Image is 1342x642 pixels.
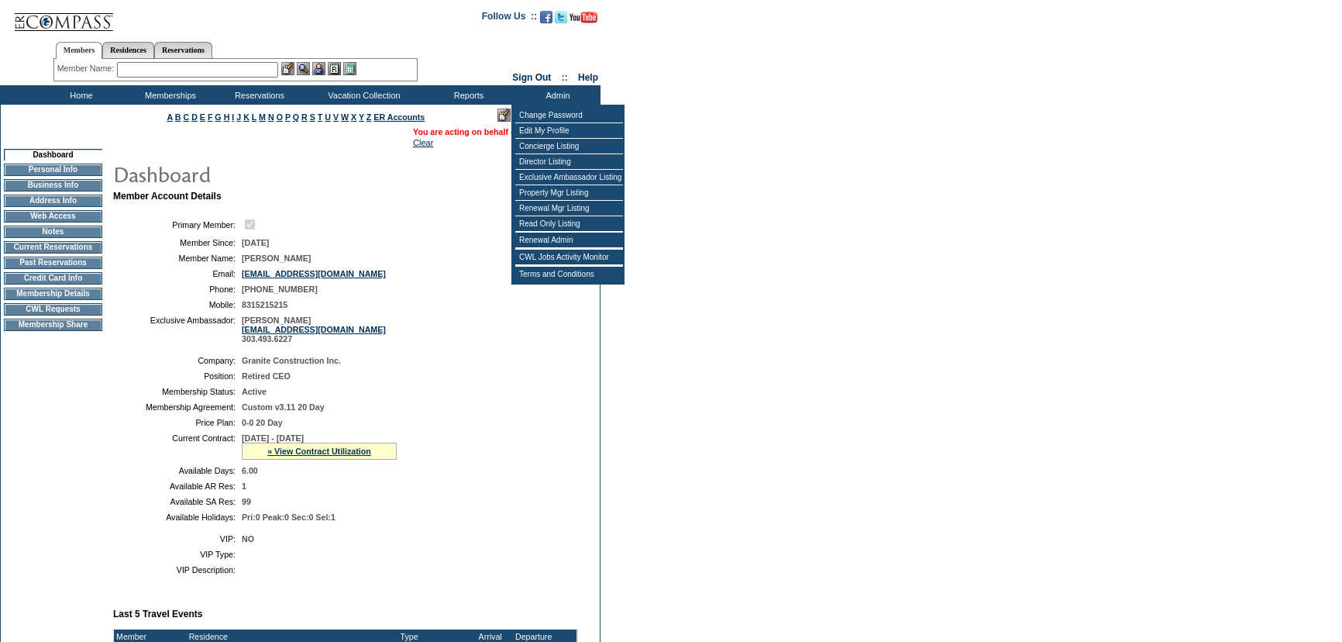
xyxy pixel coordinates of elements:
[102,42,154,58] a: Residences
[242,238,269,247] span: [DATE]
[242,481,246,491] span: 1
[511,85,600,105] td: Admin
[259,112,266,122] a: M
[119,513,236,522] td: Available Holidays:
[515,216,623,232] td: Read Only Listing
[515,233,623,248] td: Renewal Admin
[325,112,331,122] a: U
[35,85,124,105] td: Home
[497,109,511,122] img: Edit Mode
[515,170,623,185] td: Exclusive Ambassador Listing
[119,371,236,381] td: Position:
[297,62,310,75] img: View
[515,201,623,216] td: Renewal Mgr Listing
[515,185,623,201] td: Property Mgr Listing
[359,112,364,122] a: Y
[242,418,283,427] span: 0-0 20 Day
[268,112,274,122] a: N
[213,85,302,105] td: Reservations
[119,481,236,491] td: Available AR Res:
[242,466,258,475] span: 6.00
[312,62,325,75] img: Impersonate
[562,72,568,83] span: ::
[4,241,102,254] td: Current Reservations
[124,85,213,105] td: Memberships
[4,210,102,223] td: Web Access
[4,288,102,300] td: Membership Details
[242,356,341,365] span: Granite Construction Inc.
[200,112,205,122] a: E
[515,108,623,123] td: Change Password
[119,534,236,544] td: VIP:
[328,62,341,75] img: Reservations
[413,127,590,136] span: You are acting on behalf of:
[242,497,251,506] span: 99
[341,112,349,122] a: W
[242,316,386,343] span: [PERSON_NAME] 303.493.6227
[578,72,598,83] a: Help
[4,226,102,238] td: Notes
[119,497,236,506] td: Available SA Res:
[4,149,102,160] td: Dashboard
[343,62,356,75] img: b_calculator.gif
[243,112,249,122] a: K
[4,272,102,285] td: Credit Card Info
[57,62,117,75] div: Member Name:
[4,303,102,316] td: CWL Requests
[569,16,597,25] a: Subscribe to our YouTube Channel
[422,85,511,105] td: Reports
[277,112,283,122] a: O
[119,269,236,278] td: Email:
[119,356,236,365] td: Company:
[119,433,236,460] td: Current Contract:
[119,466,236,475] td: Available Days:
[183,112,189,122] a: C
[515,267,623,281] td: Terms and Conditions
[482,9,537,28] td: Follow Us ::
[208,112,213,122] a: F
[242,300,287,309] span: 8315215215
[191,112,198,122] a: D
[318,112,323,122] a: T
[351,112,356,122] a: X
[119,285,236,294] td: Phone:
[113,609,202,620] b: Last 5 Travel Events
[515,154,623,170] td: Director Listing
[119,565,236,575] td: VIP Description:
[232,112,234,122] a: I
[242,325,386,334] a: [EMAIL_ADDRESS][DOMAIN_NAME]
[242,513,335,522] span: Pri:0 Peak:0 Sec:0 Sel:1
[413,138,433,147] a: Clear
[540,11,552,23] img: Become our fan on Facebook
[515,123,623,139] td: Edit My Profile
[4,195,102,207] td: Address Info
[252,112,256,122] a: L
[112,158,422,189] img: pgTtlDashboard.gif
[333,112,339,122] a: V
[242,254,311,263] span: [PERSON_NAME]
[4,179,102,192] td: Business Info
[154,42,212,58] a: Reservations
[215,112,221,122] a: G
[236,112,241,122] a: J
[512,72,551,83] a: Sign Out
[310,112,315,122] a: S
[293,112,299,122] a: Q
[285,112,291,122] a: P
[242,402,325,412] span: Custom v3.11 20 Day
[242,387,267,396] span: Active
[366,112,372,122] a: Z
[119,238,236,247] td: Member Since:
[242,433,304,443] span: [DATE] - [DATE]
[56,42,103,59] a: Members
[167,112,173,122] a: A
[224,112,230,122] a: H
[242,285,318,294] span: [PHONE_NUMBER]
[540,16,552,25] a: Become our fan on Facebook
[302,85,422,105] td: Vacation Collection
[4,164,102,176] td: Personal Info
[555,11,567,23] img: Follow us on Twitter
[119,387,236,396] td: Membership Status:
[515,139,623,154] td: Concierge Listing
[555,16,567,25] a: Follow us on Twitter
